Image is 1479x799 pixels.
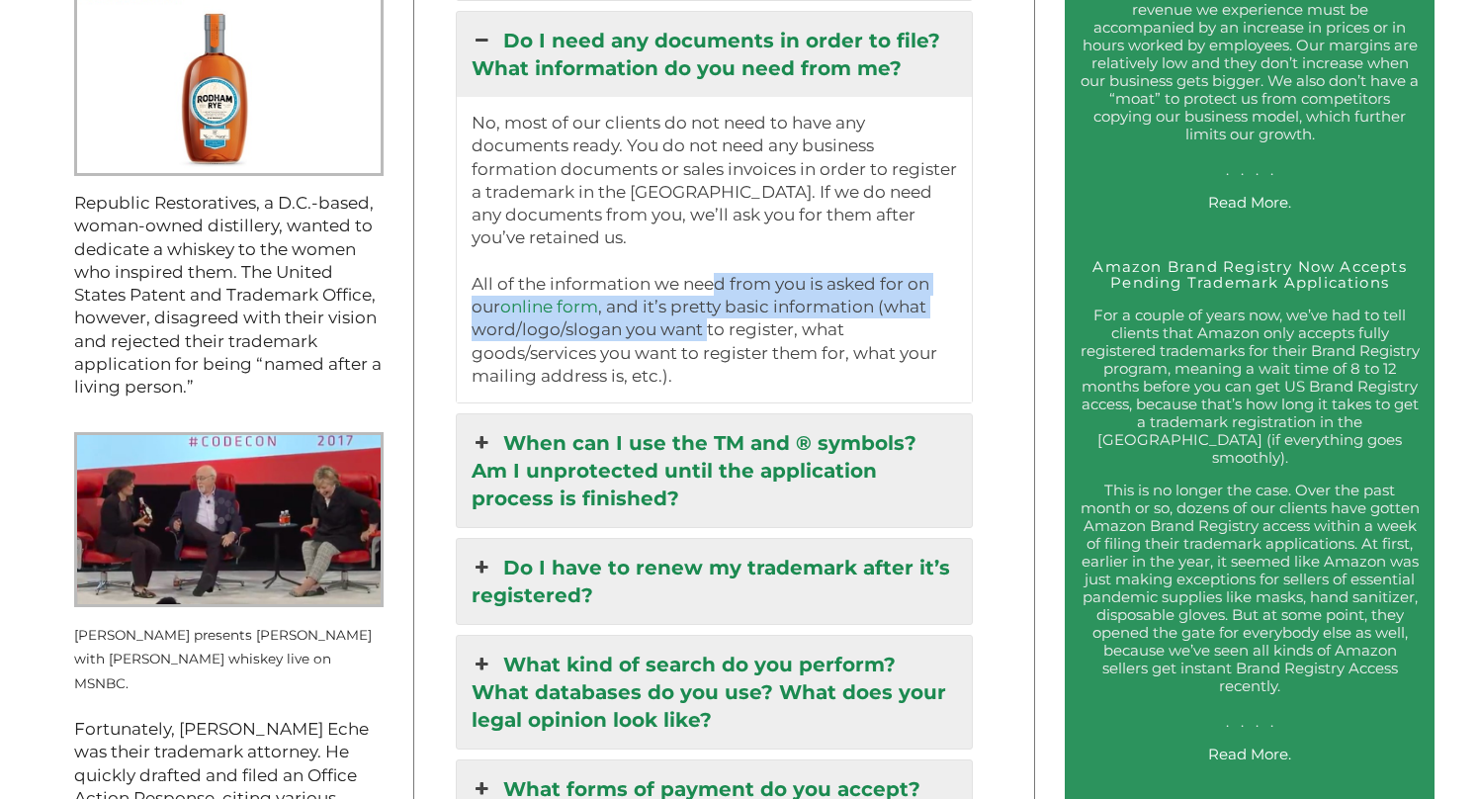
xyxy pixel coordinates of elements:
[74,432,384,607] img: Kara Swisher presents Hillary Clinton with Rodham Rye live on MSNBC.
[457,97,973,402] div: Do I need any documents in order to file? What information do you need from me?
[1208,193,1291,212] a: Read More.
[457,636,973,749] a: What kind of search do you perform? What databases do you use? What does your legal opinion look ...
[1080,482,1420,731] p: This is no longer the case. Over the past month or so, dozens of our clients have gotten Amazon B...
[472,112,958,388] p: No, most of our clients do not need to have any documents ready. You do not need any business for...
[500,297,598,316] a: online form
[457,414,973,527] a: When can I use the TM and ® symbols? Am I unprotected until the application process is finished?
[457,12,973,97] a: Do I need any documents in order to file? What information do you need from me?
[74,192,384,399] p: Republic Restoratives, a D.C.-based, woman-owned distillery, wanted to dedicate a whiskey to the ...
[1080,307,1420,467] p: For a couple of years now, we’ve had to tell clients that Amazon only accepts fully registered tr...
[1092,258,1407,292] a: Amazon Brand Registry Now Accepts Pending Trademark Applications
[1208,745,1291,763] a: Read More.
[457,539,973,624] a: Do I have to renew my trademark after it’s registered?
[74,627,372,691] small: [PERSON_NAME] presents [PERSON_NAME] with [PERSON_NAME] whiskey live on MSNBC.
